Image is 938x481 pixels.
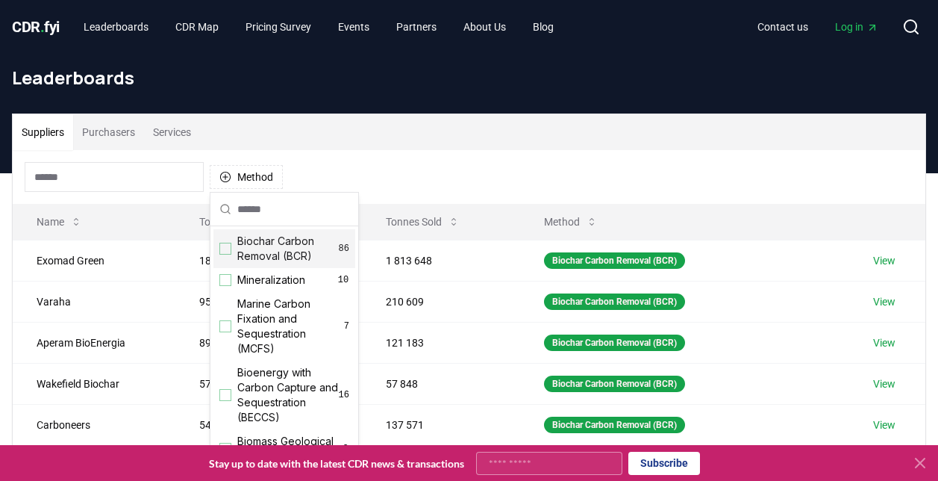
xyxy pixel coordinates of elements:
button: Tonnes Sold [374,207,472,237]
td: 57 848 [362,363,520,404]
td: 89 298 [175,322,362,363]
span: Mineralization [237,273,305,288]
td: Aperam BioEnergia [13,322,175,363]
td: Varaha [13,281,175,322]
button: Method [532,207,610,237]
td: Carboneers [13,404,175,445]
button: Method [210,165,283,189]
td: Wakefield Biochar [13,363,175,404]
span: Bioenergy with Carbon Capture and Sequestration (BECCS) [237,365,339,425]
a: About Us [451,13,518,40]
button: Suppliers [13,114,73,150]
a: Log in [823,13,890,40]
h1: Leaderboards [12,66,926,90]
td: 57 840 [175,363,362,404]
td: 137 571 [362,404,520,445]
a: View [873,253,895,268]
button: Tonnes Delivered [187,207,307,237]
td: 121 183 [362,322,520,363]
td: 95 276 [175,281,362,322]
a: Blog [521,13,566,40]
span: 16 [339,389,349,401]
a: Partners [384,13,448,40]
button: Purchasers [73,114,144,150]
div: Biochar Carbon Removal (BCR) [544,376,685,392]
span: Marine Carbon Fixation and Sequestration (MCFS) [237,297,344,356]
span: 3 [342,443,349,455]
span: CDR fyi [12,18,60,36]
a: Contact us [745,13,820,40]
nav: Main [72,13,566,40]
div: Biochar Carbon Removal (BCR) [544,294,685,310]
span: Log in [835,19,878,34]
span: 10 [337,274,349,286]
button: Services [144,114,200,150]
a: View [873,418,895,432]
span: Biochar Carbon Removal (BCR) [237,234,339,264]
span: 7 [344,320,349,332]
span: 86 [339,243,349,255]
span: . [40,18,45,36]
td: 1 813 648 [362,240,520,281]
div: Biochar Carbon Removal (BCR) [544,335,685,351]
a: Pricing Survey [234,13,323,40]
a: Leaderboards [72,13,160,40]
td: 210 609 [362,281,520,322]
a: View [873,376,895,391]
td: Exomad Green [13,240,175,281]
div: Biochar Carbon Removal (BCR) [544,417,685,433]
nav: Main [745,13,890,40]
a: CDR Map [163,13,231,40]
td: 182 445 [175,240,362,281]
a: View [873,294,895,309]
td: 54 377 [175,404,362,445]
div: Biochar Carbon Removal (BCR) [544,252,685,269]
a: Events [326,13,381,40]
button: Name [25,207,94,237]
span: Biomass Geological Sequestration [237,434,342,464]
a: CDR.fyi [12,16,60,37]
a: View [873,335,895,350]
